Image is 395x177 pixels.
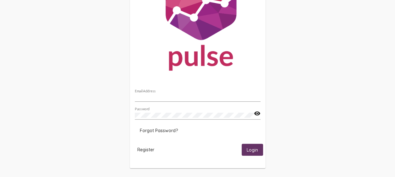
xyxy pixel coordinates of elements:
span: Forgot Password? [140,128,178,133]
button: Login [242,144,263,155]
button: Forgot Password? [135,125,183,136]
button: Register [132,144,159,155]
span: Login [247,147,258,153]
mat-icon: visibility [254,110,261,117]
span: Register [137,147,154,153]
